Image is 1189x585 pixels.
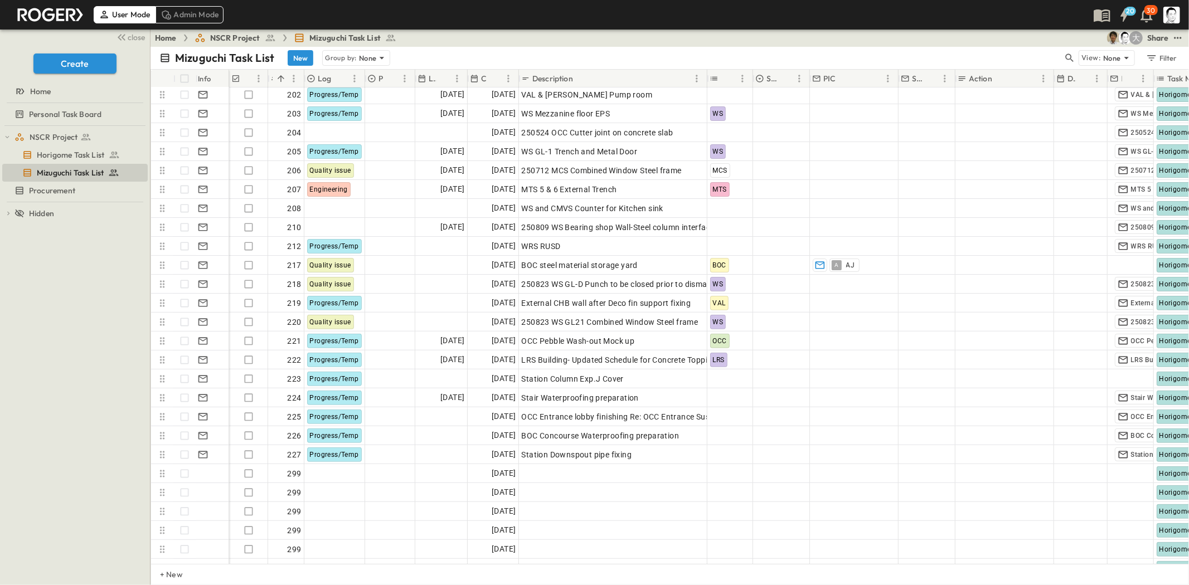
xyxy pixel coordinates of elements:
div: Horigome Task Listtest [2,146,148,164]
span: Progress/Temp [310,394,359,402]
span: Quality issue [310,261,351,269]
span: AJ [846,261,855,270]
p: Status [766,73,778,84]
p: Group by: [325,52,357,64]
button: Menu [502,72,515,85]
span: [DATE] [492,221,516,233]
a: Home [2,84,145,99]
p: Log [318,73,332,84]
span: [DATE] [492,315,516,328]
span: MCS [713,167,727,174]
span: Mizuguchi Task List [309,32,381,43]
button: Sort [1078,72,1090,85]
button: Create [33,53,117,74]
span: Progress/Temp [310,451,359,459]
button: Menu [1037,72,1050,85]
span: WS [713,318,724,326]
p: View: [1081,52,1101,64]
span: [DATE] [492,524,516,537]
span: 250524 OCC Cutter joint on concrete slab [522,127,673,138]
span: [DATE] [492,202,516,214]
a: Personal Task Board [2,106,145,122]
span: 299 [287,563,301,574]
a: NSCR Project [195,32,276,43]
span: [DATE] [492,126,516,139]
span: BOC Concourse Waterproofing preparation [522,430,680,441]
span: Progress/Temp [310,413,359,421]
nav: breadcrumbs [155,32,403,43]
h6: 20 [1127,7,1135,16]
img: Profile Picture [1163,7,1180,23]
span: Progress/Temp [310,375,359,383]
span: 250809 WS Bearing shop Wall-Steel column interface [522,222,715,233]
span: [DATE] [492,448,516,461]
button: Menu [938,72,952,85]
span: 219 [287,298,301,309]
p: + New [160,569,167,580]
span: Quality issue [310,280,351,288]
button: Menu [881,72,895,85]
span: 250823 WS GL21 Combined Window Steel frame [522,316,698,328]
span: [DATE] [492,486,516,499]
span: [DATE] [440,145,464,158]
span: [DATE] [492,410,516,423]
span: 222 [287,354,301,365]
p: None [1103,52,1121,64]
span: Mizuguchi Task List [37,167,104,178]
button: Sort [275,72,287,85]
span: 212 [287,241,301,252]
button: Filter [1142,50,1180,66]
span: 221 [287,335,301,347]
span: LRS [713,356,725,364]
span: Quality issue [310,167,351,174]
span: Home [30,86,51,97]
div: Procurementtest [2,182,148,199]
span: Station Column Exp.J Cover [522,373,624,384]
span: [DATE] [492,277,516,290]
span: [DATE] [440,183,464,196]
button: Menu [690,72,703,85]
div: User Mode [94,6,156,23]
span: Personal Task Board [29,109,101,120]
span: [DATE] [440,107,464,120]
button: Menu [1090,72,1104,85]
span: 206 [287,165,301,176]
span: Progress/Temp [310,110,359,118]
span: [DATE] [492,334,516,347]
span: WS [713,280,724,288]
img: 戸島 太一 (T.TOJIMA) (tzmtit00@pub.taisei.co.jp) [1107,31,1120,45]
span: VAL [713,299,726,307]
span: [DATE] [440,221,464,233]
button: Sort [838,72,851,85]
div: 大鐘 梨湖 (oogrk-00@pub.taisei.co.jp) [1129,31,1143,45]
p: Due [1067,73,1076,84]
p: Action [969,73,992,84]
span: 210 [287,222,301,233]
span: LRS Building- Updated Schedule for Concrete Topping Works as of [DATE] [522,354,788,365]
span: [DATE] [440,353,464,366]
span: 227 [287,449,301,460]
button: close [112,29,148,45]
span: 205 [287,146,301,157]
a: Mizuguchi Task List [2,165,145,181]
span: [DATE] [492,467,516,480]
span: WS and CMVS Counter for Kitchen sink [522,203,663,214]
span: [DATE] [492,505,516,518]
button: test [1171,31,1185,45]
span: Progress/Temp [310,299,359,307]
span: Procurement [29,185,75,196]
button: Menu [252,72,265,85]
button: New [288,50,313,66]
span: 250823 WS GL-D Punch to be closed prior to dismantling scaffolding [522,279,771,290]
button: Sort [994,72,1007,85]
span: Stair Waterproofing preparation [522,392,639,403]
span: [DATE] [492,164,516,177]
span: Progress/Temp [310,91,359,99]
span: 223 [287,373,301,384]
button: Sort [575,72,588,85]
div: Share [1147,32,1169,43]
span: [DATE] [440,391,464,404]
span: [DATE] [492,259,516,271]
